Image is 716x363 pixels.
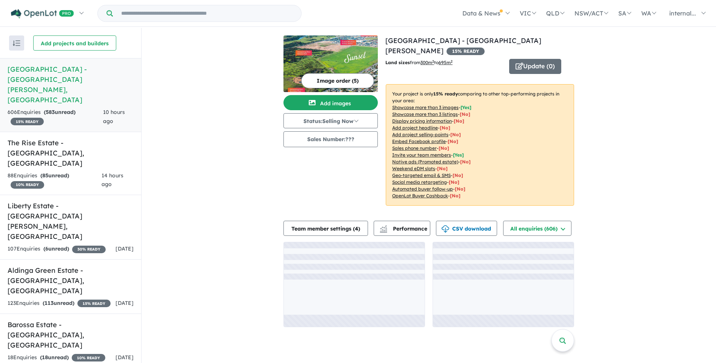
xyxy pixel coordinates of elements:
span: 113 [45,300,54,306]
b: Land sizes [385,60,410,65]
span: 6 [45,245,48,252]
span: 10 hours ago [103,109,125,125]
span: [ No ] [454,118,464,124]
u: 695 m [439,60,453,65]
sup: 2 [451,59,453,63]
span: [ No ] [448,138,458,144]
h5: Liberty Estate - [GEOGRAPHIC_DATA][PERSON_NAME] , [GEOGRAPHIC_DATA] [8,201,134,241]
img: Openlot PRO Logo White [11,9,74,18]
u: Showcase more than 3 images [392,105,459,110]
span: [No] [453,172,463,178]
input: Try estate name, suburb, builder or developer [114,5,300,22]
button: Status:Selling Now [283,113,378,128]
span: 10 % READY [11,181,44,189]
u: Automated buyer follow-up [392,186,453,192]
strong: ( unread) [44,109,75,115]
h5: [GEOGRAPHIC_DATA] - [GEOGRAPHIC_DATA][PERSON_NAME] , [GEOGRAPHIC_DATA] [8,64,134,105]
button: Add projects and builders [33,35,116,51]
button: CSV download [436,221,497,236]
span: [ No ] [460,111,470,117]
h5: Barossa Estate - [GEOGRAPHIC_DATA] , [GEOGRAPHIC_DATA] [8,320,134,350]
span: [DATE] [115,354,134,361]
button: All enquiries (606) [503,221,571,236]
u: 300 m [420,60,434,65]
span: 85 [42,172,48,179]
u: Social media retargeting [392,179,447,185]
span: 14 hours ago [102,172,123,188]
img: Sunset Estate - Seaford Meadows [283,35,378,92]
span: 30 % READY [72,246,106,253]
strong: ( unread) [40,354,69,361]
span: [ Yes ] [460,105,471,110]
b: 15 % ready [433,91,458,97]
u: Weekend eDM slots [392,166,435,171]
u: Invite your team members [392,152,451,158]
u: Add project headline [392,125,438,131]
span: to [434,60,453,65]
button: Image order (5) [301,73,374,88]
sup: 2 [432,59,434,63]
h5: The Rise Estate - [GEOGRAPHIC_DATA] , [GEOGRAPHIC_DATA] [8,138,134,168]
h5: Aldinga Green Estate - [GEOGRAPHIC_DATA] , [GEOGRAPHIC_DATA] [8,265,134,296]
u: Add project selling-points [392,132,448,137]
span: [DATE] [115,300,134,306]
span: [No] [450,193,460,198]
button: Sales Number:??? [283,131,378,147]
span: 583 [46,109,55,115]
span: [ No ] [450,132,461,137]
div: 107 Enquir ies [8,245,106,254]
span: [No] [437,166,448,171]
span: [ No ] [439,145,449,151]
span: 15 % READY [11,118,44,125]
button: Performance [374,221,430,236]
p: Your project is only comparing to other top-performing projects in your area: - - - - - - - - - -... [386,84,574,206]
img: line-chart.svg [380,225,387,229]
img: sort.svg [13,40,20,46]
span: 15 % READY [447,48,485,55]
span: 4 [355,225,358,232]
div: 18 Enquir ies [8,353,105,362]
span: internal... [669,9,696,17]
img: bar-chart.svg [380,228,387,232]
u: Sales phone number [392,145,437,151]
u: Embed Facebook profile [392,138,446,144]
u: OpenLot Buyer Cashback [392,193,448,198]
span: 10 % READY [72,354,105,361]
span: 15 % READY [77,300,111,307]
span: [No] [449,179,459,185]
span: [DATE] [115,245,134,252]
div: 88 Enquir ies [8,171,102,189]
span: [No] [455,186,465,192]
a: [GEOGRAPHIC_DATA] - [GEOGRAPHIC_DATA][PERSON_NAME] [385,36,541,55]
button: Update (0) [509,59,561,74]
u: Showcase more than 3 listings [392,111,458,117]
div: 123 Enquir ies [8,299,111,308]
u: Native ads (Promoted estate) [392,159,458,165]
img: download icon [442,225,449,233]
span: [No] [460,159,471,165]
div: 606 Enquir ies [8,108,103,126]
button: Add images [283,95,378,110]
p: from [385,59,504,66]
button: Team member settings (4) [283,221,368,236]
u: Geo-targeted email & SMS [392,172,451,178]
span: [ Yes ] [453,152,464,158]
span: Performance [381,225,427,232]
span: [ No ] [440,125,450,131]
strong: ( unread) [40,172,69,179]
strong: ( unread) [43,300,74,306]
u: Display pricing information [392,118,452,124]
span: 18 [42,354,48,361]
strong: ( unread) [43,245,69,252]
